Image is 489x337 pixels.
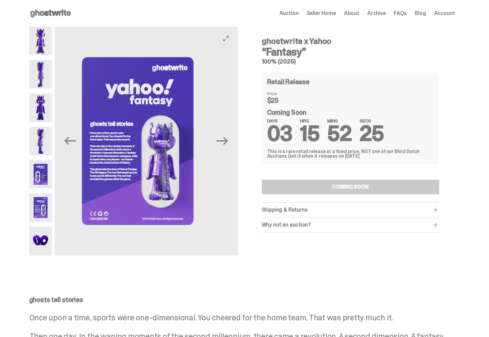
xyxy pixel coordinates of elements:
[300,120,319,147] span: 15
[327,118,352,123] span: MINS
[262,37,439,45] h4: ghostwrite x Yahoo
[288,153,359,159] span: Get it when it releases on [DATE]
[29,193,52,222] img: Yahoo-HG---6.png
[262,207,439,213] div: Shipping & Returns
[29,127,52,155] img: Yahoo-HG---4.png
[394,11,407,16] a: FAQs
[29,160,52,189] img: Yahoo-HG---5.png
[262,180,439,194] button: COMING SOON
[63,134,77,148] button: Previous
[29,60,52,88] img: Yahoo-HG---2.png
[344,11,359,16] a: About
[307,11,336,16] a: Seller Home
[267,91,300,96] dt: Price
[267,120,292,147] span: 03
[267,109,434,141] div: Coming Soon
[29,227,52,255] img: Yahoo-HG---7.png
[360,120,384,147] span: 25
[434,11,455,16] a: Account
[222,35,230,43] button: View full-screen
[29,27,52,55] img: Yahoo-HG---1.png
[29,296,455,303] p: ghosts tell stories
[367,11,386,16] a: Archive
[29,314,455,322] p: Once upon a time, sports were one-dimensional. You cheered for the home team. That was pretty muc...
[262,47,439,57] h3: “Fantasy”
[262,222,439,228] div: Why not an auction?
[267,118,292,123] span: DAYS
[267,149,434,158] div: This is a rare retail release at a fixed price, NOT one of our Blind Dutch Auctions.
[415,11,426,16] a: Blog
[29,93,52,122] img: Yahoo-HG---3.png
[279,11,299,16] a: Auction
[267,97,300,104] dd: $25
[229,27,412,255] img: Yahoo-HG---7.png
[327,120,352,147] span: 52
[360,118,384,123] span: SECS
[267,79,309,85] h4: Retail Release
[46,27,229,255] img: Yahoo-HG---6.png
[262,59,439,65] h5: 100% (2025)
[332,184,368,190] div: COMING SOON
[300,118,319,123] span: HRS
[215,134,230,148] button: Next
